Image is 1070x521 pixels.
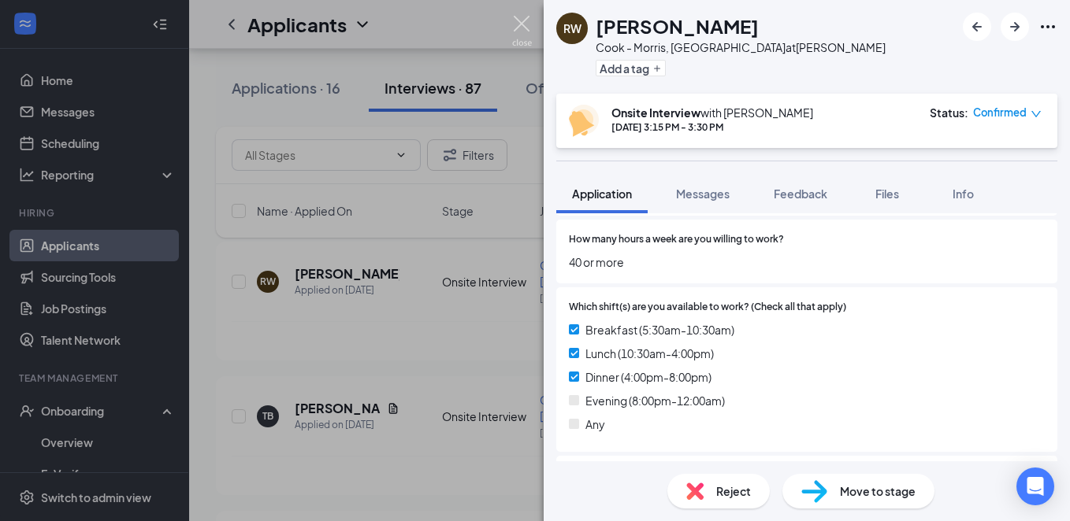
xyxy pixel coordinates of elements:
div: Open Intercom Messenger [1016,467,1054,505]
svg: Ellipses [1038,17,1057,36]
span: Any [585,416,605,433]
b: Onsite Interview [611,105,700,120]
span: Evening (8:00pm-12:00am) [585,392,725,409]
span: Files [875,187,899,201]
span: Reject [716,482,751,500]
button: ArrowRight [1001,13,1029,41]
svg: Plus [652,64,662,73]
span: Breakfast (5:30am-10:30am) [585,321,734,338]
span: Info [953,187,974,201]
div: Status : [930,105,968,120]
span: 40 or more [569,253,1045,271]
span: Dinner (4:00pm-8:00pm) [585,368,711,386]
span: Confirmed [973,105,1027,120]
div: with [PERSON_NAME] [611,105,813,120]
span: down [1031,109,1042,120]
span: Application [572,187,632,201]
svg: ArrowRight [1005,17,1024,36]
span: Lunch (10:30am-4:00pm) [585,345,714,362]
div: RW [563,20,581,36]
span: Feedback [774,187,827,201]
span: Which shift(s) are you available to work? (Check all that apply) [569,300,846,315]
span: Messages [676,187,730,201]
h1: [PERSON_NAME] [596,13,759,39]
span: How many hours a week are you willing to work? [569,232,784,247]
svg: ArrowLeftNew [968,17,986,36]
div: [DATE] 3:15 PM - 3:30 PM [611,120,813,134]
div: Cook - Morris, [GEOGRAPHIC_DATA] at [PERSON_NAME] [596,39,886,55]
button: PlusAdd a tag [596,60,666,76]
button: ArrowLeftNew [963,13,991,41]
span: Move to stage [840,482,916,500]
